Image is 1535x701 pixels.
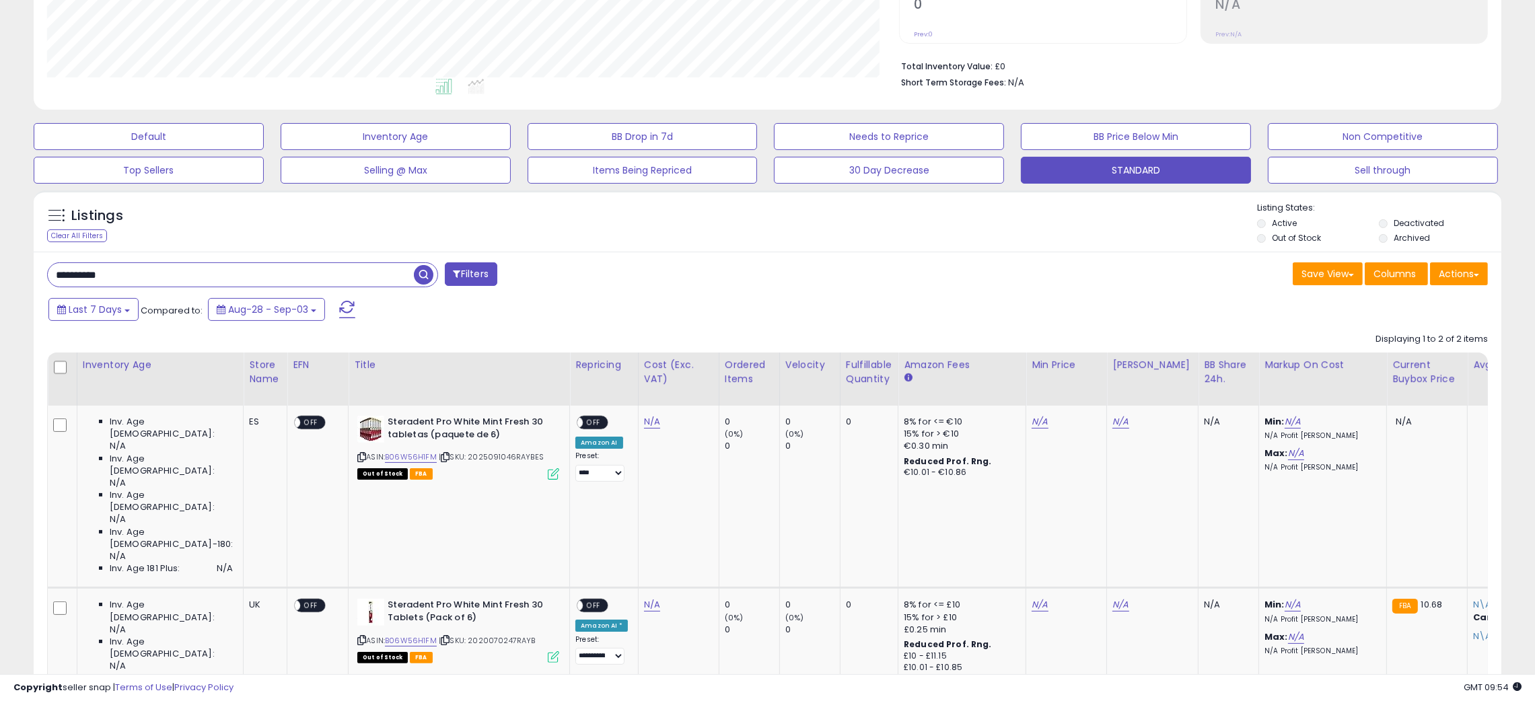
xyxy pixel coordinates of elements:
[575,620,628,632] div: Amazon AI *
[1021,157,1251,184] button: STANDARD
[785,429,804,439] small: (0%)
[725,599,779,611] div: 0
[583,600,605,612] span: OFF
[385,451,437,463] a: B06W56H1FM
[249,416,277,428] div: ES
[904,624,1015,636] div: £0.25 min
[217,562,233,575] span: N/A
[904,428,1015,440] div: 15% for > €10
[1268,123,1498,150] button: Non Competitive
[439,635,536,646] span: | SKU: 2020070247RAYB
[1259,353,1387,406] th: The percentage added to the cost of goods (COGS) that forms the calculator for Min & Max prices.
[13,681,234,694] div: seller snap | |
[385,635,437,647] a: B06W56H1FM
[357,416,384,443] img: 517j6burb4L._SL40_.jpg
[575,635,628,665] div: Preset:
[904,440,1015,452] div: €0.30 min
[410,652,433,663] span: FBA
[785,440,840,452] div: 0
[1032,598,1048,612] a: N/A
[1285,415,1301,429] a: N/A
[1473,630,1491,642] span: N\A
[110,416,233,440] span: Inv. Age [DEMOGRAPHIC_DATA]:
[281,157,511,184] button: Selling @ Max
[110,550,126,562] span: N/A
[846,599,888,611] div: 0
[774,123,1004,150] button: Needs to Reprice
[1365,262,1428,285] button: Columns
[1392,599,1417,614] small: FBA
[357,599,559,661] div: ASIN:
[69,303,122,316] span: Last 7 Days
[904,651,1015,662] div: £10 - £11.15
[388,599,551,627] b: Steradent Pro White Mint Fresh 30 Tablets (Pack of 6)
[1112,358,1192,372] div: [PERSON_NAME]
[901,61,993,72] b: Total Inventory Value:
[575,358,633,372] div: Repricing
[1112,415,1129,429] a: N/A
[1032,358,1101,372] div: Min Price
[1264,647,1376,656] p: N/A Profit [PERSON_NAME]
[1021,123,1251,150] button: BB Price Below Min
[1288,447,1304,460] a: N/A
[110,513,126,525] span: N/A
[785,358,834,372] div: Velocity
[904,467,1015,478] div: €10.01 - €10.86
[1421,598,1443,611] span: 10.68
[115,681,172,694] a: Terms of Use
[1204,358,1253,386] div: BB Share 24h.
[1112,598,1129,612] a: N/A
[208,298,325,321] button: Aug-28 - Sep-03
[110,660,126,672] span: N/A
[110,453,233,477] span: Inv. Age [DEMOGRAPHIC_DATA]:
[1264,415,1285,428] b: Min:
[357,599,384,626] img: 31RJgRdk5AL._SL40_.jpg
[445,262,497,286] button: Filters
[357,416,559,478] div: ASIN:
[785,416,840,428] div: 0
[774,157,1004,184] button: 30 Day Decrease
[1464,681,1522,694] span: 2025-09-11 09:54 GMT
[1430,262,1488,285] button: Actions
[354,358,564,372] div: Title
[410,468,433,480] span: FBA
[1264,615,1376,624] p: N/A Profit [PERSON_NAME]
[110,489,233,513] span: Inv. Age [DEMOGRAPHIC_DATA]:
[34,157,264,184] button: Top Sellers
[1396,415,1412,428] span: N/A
[575,437,622,449] div: Amazon AI
[725,440,779,452] div: 0
[110,636,233,660] span: Inv. Age [DEMOGRAPHIC_DATA]:
[141,304,203,317] span: Compared to:
[1373,267,1416,281] span: Columns
[904,638,992,650] b: Reduced Prof. Rng.
[1032,415,1048,429] a: N/A
[174,681,234,694] a: Privacy Policy
[785,612,804,623] small: (0%)
[1204,416,1248,428] div: N/A
[228,303,308,316] span: Aug-28 - Sep-03
[110,562,180,575] span: Inv. Age 181 Plus:
[1293,262,1363,285] button: Save View
[1264,598,1285,611] b: Min:
[110,440,126,452] span: N/A
[725,416,779,428] div: 0
[1392,358,1462,386] div: Current Buybox Price
[13,681,63,694] strong: Copyright
[904,612,1015,624] div: 15% for > £10
[110,599,233,623] span: Inv. Age [DEMOGRAPHIC_DATA]:
[644,358,713,386] div: Cost (Exc. VAT)
[249,599,277,611] div: UK
[725,429,744,439] small: (0%)
[301,600,322,612] span: OFF
[47,229,107,242] div: Clear All Filters
[528,123,758,150] button: BB Drop in 7d
[914,30,933,38] small: Prev: 0
[644,415,660,429] a: N/A
[904,599,1015,611] div: 8% for <= £10
[1204,599,1248,611] div: N/A
[357,652,408,663] span: All listings that are currently out of stock and unavailable for purchase on Amazon
[48,298,139,321] button: Last 7 Days
[357,468,408,480] span: All listings that are currently out of stock and unavailable for purchase on Amazon
[1264,630,1288,643] b: Max:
